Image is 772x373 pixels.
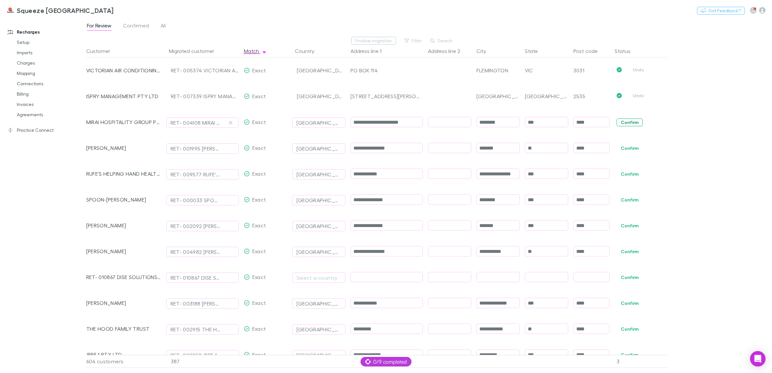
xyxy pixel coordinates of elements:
[86,57,161,83] div: VICTORIAN AIR CONDITIONING & HYDRONIC HEATING PTY LTD
[292,143,345,154] button: [GEOGRAPHIC_DATA]
[617,196,643,204] button: Confirm
[297,171,341,178] div: [GEOGRAPHIC_DATA]
[86,45,118,57] button: Customer
[10,58,91,68] a: Charges
[171,57,239,83] div: RET- 005374 VICTORIAN AIR CONDITIONING & HYDRONIC HEATING PTY LTD
[171,351,222,359] div: RET- 002258 JBRE 1 PTY LTD
[3,3,118,18] a: Squeeze [GEOGRAPHIC_DATA]
[166,298,239,309] button: RET- 003188 [PERSON_NAME]
[164,355,241,368] div: 387
[573,83,610,109] div: 2535
[86,342,161,368] div: JBRE 1 PTY LTD
[297,222,341,230] div: [GEOGRAPHIC_DATA]
[86,316,161,342] div: THE HOOD FAMILY TRUST
[252,222,266,228] span: Exact
[86,187,161,212] div: SPOON-[PERSON_NAME]
[573,57,610,83] div: 3031
[292,273,345,283] button: Select a country
[617,325,643,333] button: Confirm
[617,274,643,281] button: Confirm
[252,351,266,357] span: Exact
[166,195,239,205] button: RET- 000033 SPOON-[PERSON_NAME]
[252,248,266,254] span: Exact
[252,300,266,306] span: Exact
[292,298,345,309] button: [GEOGRAPHIC_DATA]
[166,221,239,231] button: RET- 002092 [PERSON_NAME]
[617,351,643,359] button: Confirm
[86,355,164,368] div: 604 customers
[171,119,222,127] div: RET- 004108 MIRAI HOSPITALITY GROUP PTY LTD
[610,355,668,368] div: 3
[573,45,605,57] button: Post code
[244,45,267,57] button: Match
[171,83,239,109] div: RET- 007339 ISPRY MANAGEMENT PTY LTD
[171,274,222,282] div: RET- 010867 DISE SOLUTIONS PTY LTD
[297,248,341,256] div: [GEOGRAPHIC_DATA]
[525,57,568,83] div: VIC
[252,67,266,73] span: Exact
[525,45,546,57] button: State
[166,247,239,257] button: RET- 004982 [PERSON_NAME]
[292,195,345,205] button: [GEOGRAPHIC_DATA]
[427,37,456,45] button: Search
[295,45,322,57] button: Country
[1,125,91,135] a: Practice Connect
[297,351,341,359] div: [GEOGRAPHIC_DATA]
[10,99,91,109] a: Invoices
[252,145,266,151] span: Exact
[297,57,345,83] div: [GEOGRAPHIC_DATA]
[86,135,161,161] div: [PERSON_NAME]
[166,118,239,128] button: RET- 004108 MIRAI HOSPITALITY GROUP PTY LTD
[166,350,239,360] button: RET- 002258 JBRE 1 PTY LTD
[750,351,766,367] div: Open Intercom Messenger
[171,196,222,204] div: RET- 000033 SPOON-[PERSON_NAME]
[401,37,426,45] button: Filter
[166,273,239,283] button: RET- 010867 DISE SOLUTIONS PTY LTD
[350,45,389,57] button: Address line 1
[615,45,638,57] button: Status
[297,196,341,204] div: [GEOGRAPHIC_DATA]
[10,47,91,58] a: Imports
[617,119,643,126] button: Confirm
[292,169,345,180] button: [GEOGRAPHIC_DATA]
[351,37,396,45] button: Finalise migration
[86,83,161,109] div: ISPRY MANAGEMENT PTY LTD
[166,143,239,154] button: RET- 001995 [PERSON_NAME]
[86,212,161,238] div: [PERSON_NAME]
[617,222,643,230] button: Confirm
[350,83,423,109] div: [STREET_ADDRESS][PERSON_NAME]
[86,161,161,187] div: RUFE'S HELPING HAND HEALTH CARE PTY LTD
[617,170,643,178] button: Confirm
[297,119,341,127] div: [GEOGRAPHIC_DATA]
[697,7,745,15] button: Got Feedback?
[171,171,222,178] div: RET- 009577 RUFE'S HELPING HAND HEALTH CARE PTY LTD
[292,350,345,360] button: [GEOGRAPHIC_DATA]
[1,27,91,37] a: Recharges
[10,37,91,47] a: Setup
[297,274,341,282] div: Select a country
[87,22,111,31] span: For Review
[123,22,149,31] span: Confirmed
[17,6,114,14] h3: Squeeze [GEOGRAPHIC_DATA]
[292,324,345,335] button: [GEOGRAPHIC_DATA]
[86,109,161,135] div: MIRAI HOSPITALITY GROUP PTY LTD
[617,93,622,98] svg: Confirmed
[252,326,266,332] span: Exact
[86,238,161,264] div: [PERSON_NAME]
[171,300,222,307] div: RET- 003188 [PERSON_NAME]
[617,299,643,307] button: Confirm
[166,324,239,335] button: RET- 002915 THE HOOD FAMILY TRUST
[252,274,266,280] span: Exact
[628,66,649,74] button: Undo
[10,109,91,120] a: Agreements
[166,169,239,180] button: RET- 009577 RUFE'S HELPING HAND HEALTH CARE PTY LTD
[428,45,468,57] button: Address line 2
[161,22,166,31] span: All
[171,145,222,152] div: RET- 001995 [PERSON_NAME]
[292,247,345,257] button: [GEOGRAPHIC_DATA]
[6,6,14,14] img: Squeeze North Sydney's Logo
[86,264,161,290] div: RET- 010867 DISE SOLUTIONS PTY LTD
[10,78,91,89] a: Connections
[525,83,568,109] div: [GEOGRAPHIC_DATA]
[252,171,266,177] span: Exact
